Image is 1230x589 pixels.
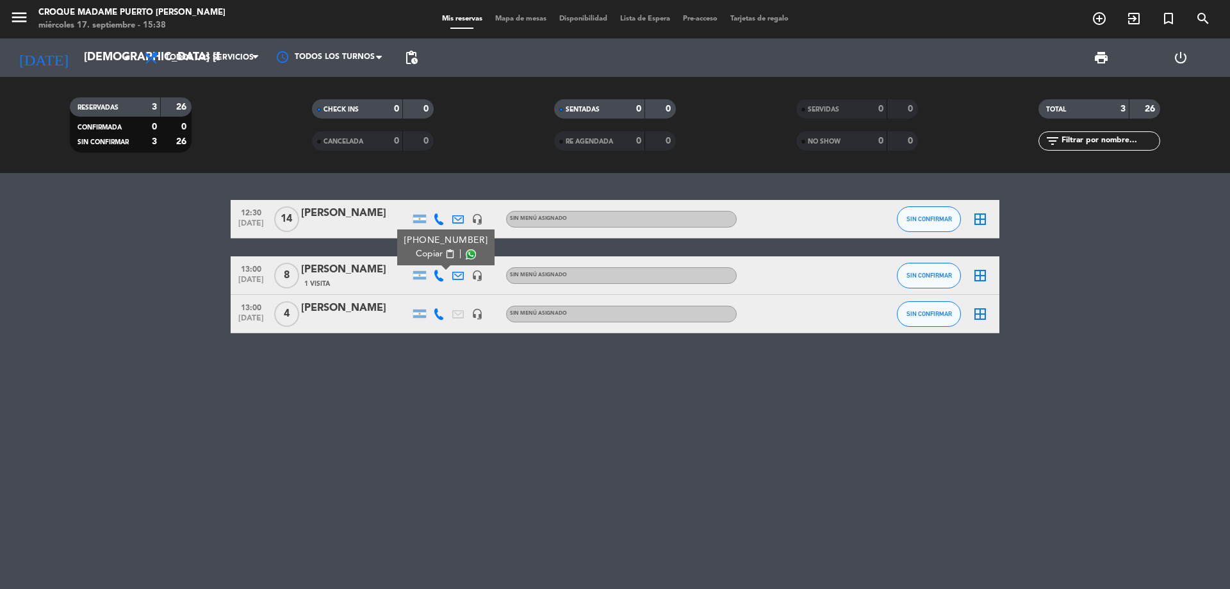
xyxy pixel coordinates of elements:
span: Mis reservas [436,15,489,22]
span: Sin menú asignado [510,272,567,278]
button: SIN CONFIRMAR [897,206,961,232]
span: 1 Visita [304,279,330,289]
span: NO SHOW [808,138,840,145]
span: 14 [274,206,299,232]
span: Todos los servicios [165,53,254,62]
div: [PHONE_NUMBER] [404,234,488,247]
span: 8 [274,263,299,288]
i: filter_list [1045,133,1060,149]
i: border_all [972,268,988,283]
span: Disponibilidad [553,15,614,22]
span: SIN CONFIRMAR [906,310,952,317]
span: CHECK INS [324,106,359,113]
i: headset_mic [471,213,483,225]
i: turned_in_not [1161,11,1176,26]
strong: 0 [423,104,431,113]
span: 13:00 [235,261,267,276]
strong: 0 [423,137,431,145]
i: [DATE] [10,44,78,72]
span: Copiar [416,247,443,261]
strong: 3 [152,137,157,146]
span: TOTAL [1046,106,1066,113]
span: SIN CONFIRMAR [906,215,952,222]
i: border_all [972,212,988,227]
span: Sin menú asignado [510,216,567,221]
strong: 0 [878,137,883,145]
strong: 0 [878,104,883,113]
i: power_settings_new [1173,50,1188,65]
div: LOG OUT [1141,38,1220,77]
strong: 3 [1120,104,1126,113]
span: RESERVADAS [78,104,119,111]
div: [PERSON_NAME] [301,300,410,317]
i: add_circle_outline [1092,11,1107,26]
span: SIN CONFIRMAR [906,272,952,279]
strong: 0 [636,104,641,113]
span: 13:00 [235,299,267,314]
i: search [1195,11,1211,26]
i: headset_mic [471,308,483,320]
strong: 0 [181,122,189,131]
span: content_paste [445,249,455,259]
div: miércoles 17. septiembre - 15:38 [38,19,225,32]
span: Sin menú asignado [510,311,567,316]
strong: 0 [908,137,915,145]
span: [DATE] [235,314,267,329]
button: menu [10,8,29,31]
i: menu [10,8,29,27]
div: [PERSON_NAME] [301,205,410,222]
strong: 0 [666,104,673,113]
span: Tarjetas de regalo [724,15,795,22]
strong: 3 [152,103,157,112]
span: SENTADAS [566,106,600,113]
div: [PERSON_NAME] [301,261,410,278]
strong: 0 [666,137,673,145]
button: SIN CONFIRMAR [897,263,961,288]
input: Filtrar por nombre... [1060,134,1160,148]
strong: 0 [152,122,157,131]
i: border_all [972,306,988,322]
span: 12:30 [235,204,267,219]
strong: 26 [1145,104,1158,113]
span: SIN CONFIRMAR [78,139,129,145]
strong: 26 [176,103,189,112]
span: RE AGENDADA [566,138,613,145]
span: pending_actions [404,50,419,65]
span: print [1094,50,1109,65]
strong: 0 [394,104,399,113]
i: headset_mic [471,270,483,281]
i: exit_to_app [1126,11,1142,26]
span: SERVIDAS [808,106,839,113]
strong: 0 [394,137,399,145]
span: 4 [274,301,299,327]
span: | [459,247,462,261]
div: Croque Madame Puerto [PERSON_NAME] [38,6,225,19]
span: Pre-acceso [676,15,724,22]
span: CONFIRMADA [78,124,122,131]
span: CANCELADA [324,138,363,145]
strong: 0 [908,104,915,113]
button: Copiarcontent_paste [416,247,455,261]
button: SIN CONFIRMAR [897,301,961,327]
span: [DATE] [235,276,267,290]
span: [DATE] [235,219,267,234]
span: Lista de Espera [614,15,676,22]
strong: 0 [636,137,641,145]
strong: 26 [176,137,189,146]
i: arrow_drop_down [119,50,135,65]
span: Mapa de mesas [489,15,553,22]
